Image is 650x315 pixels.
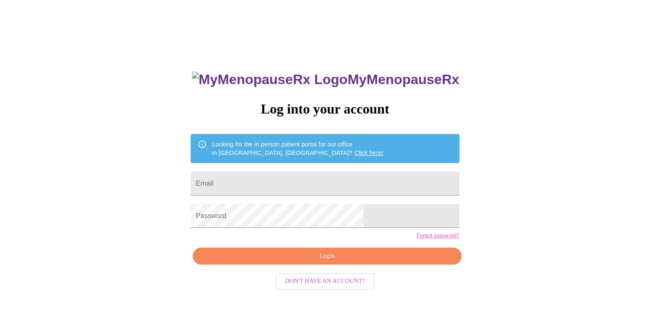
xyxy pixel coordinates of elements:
[203,251,451,262] span: Login
[274,277,376,284] a: Don't have an account?
[276,273,374,290] button: Don't have an account?
[192,72,347,87] img: MyMenopauseRx Logo
[354,149,383,156] a: Click here!
[193,248,461,265] button: Login
[417,232,459,239] a: Forgot password?
[212,137,383,160] div: Looking for the in person patient portal for our office in [GEOGRAPHIC_DATA], [GEOGRAPHIC_DATA]?
[192,72,459,87] h3: MyMenopauseRx
[191,101,459,117] h3: Log into your account
[285,276,365,287] span: Don't have an account?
